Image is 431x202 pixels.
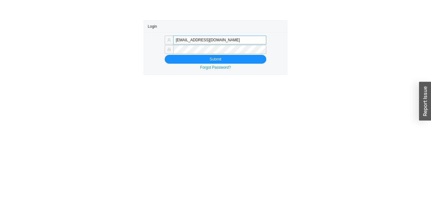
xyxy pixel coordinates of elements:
input: Email [173,36,266,44]
button: Submit [165,55,266,64]
span: Submit [210,56,221,62]
span: lock [167,48,171,51]
div: Login [148,20,283,32]
a: Forgot Password? [200,65,231,70]
span: user [167,38,171,42]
